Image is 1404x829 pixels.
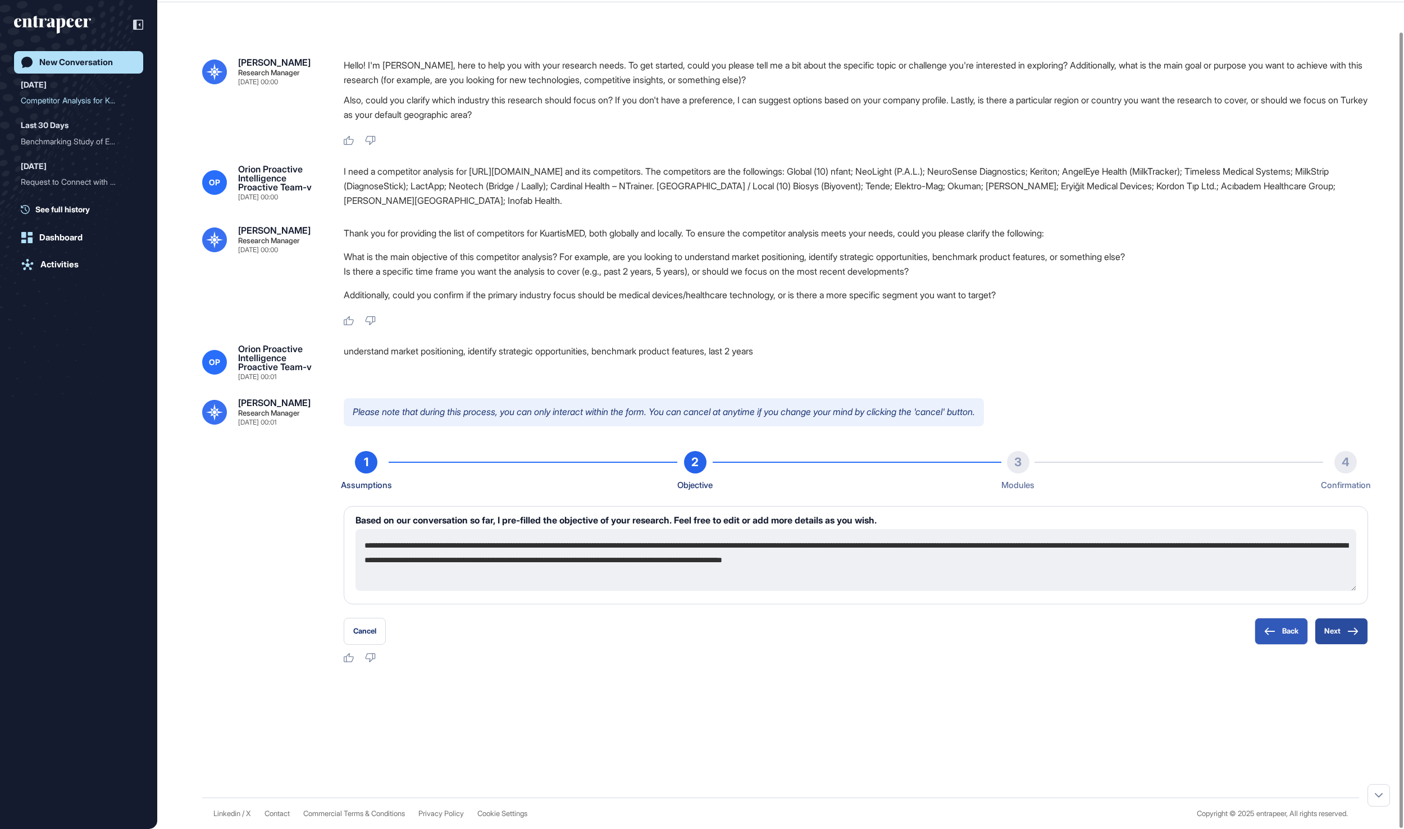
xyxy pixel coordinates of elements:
[21,133,136,151] div: Benchmarking Study of Entrapeer, Gartner, and McKinsey in Innovation Enablement and Management Co...
[344,344,1368,380] div: understand market positioning, identify strategic opportunities, benchmark product features, last...
[213,809,240,818] a: Linkedin
[238,58,311,67] div: [PERSON_NAME]
[14,16,91,34] div: entrapeer-logo
[344,618,386,645] button: Cancel
[242,809,244,818] span: /
[21,92,127,110] div: Competitor Analysis for K...
[238,344,326,371] div: Orion Proactive Intelligence Proactive Team-v
[14,253,143,276] a: Activities
[477,809,527,818] a: Cookie Settings
[344,165,1368,208] div: I need a competitor analysis for [URL][DOMAIN_NAME] and its competitors. The competitors are the ...
[238,226,311,235] div: [PERSON_NAME]
[684,451,706,473] div: 2
[209,178,220,187] span: OP
[341,478,392,493] div: Assumptions
[246,809,251,818] a: X
[344,249,1368,264] li: What is the main objective of this competitor analysis? For example, are you looking to understan...
[40,259,79,270] div: Activities
[238,79,278,85] div: [DATE] 00:00
[238,373,276,380] div: [DATE] 00:01
[1315,618,1368,645] button: Next
[344,93,1368,122] p: Also, could you clarify which industry this research should focus on? If you don't have a prefere...
[677,478,713,493] div: Objective
[21,92,136,110] div: Competitor Analysis for Kuartis Med and Its Global and Local Competitors
[238,398,311,407] div: [PERSON_NAME]
[344,58,1368,87] p: Hello! I'm [PERSON_NAME], here to help you with your research needs. To get started, could you pl...
[21,203,143,215] a: See full history
[355,451,377,473] div: 1
[35,203,90,215] span: See full history
[1255,618,1308,645] button: Back
[1001,478,1034,493] div: Modules
[238,237,300,244] div: Research Manager
[1197,809,1348,818] div: Copyright © 2025 entrapeer, All rights reserved.
[238,247,278,253] div: [DATE] 00:00
[238,165,326,192] div: Orion Proactive Intelligence Proactive Team-v
[21,78,47,92] div: [DATE]
[344,398,984,426] p: Please note that during this process, you can only interact within the form. You can cancel at an...
[344,264,1368,279] li: Is there a specific time frame you want the analysis to cover (e.g., past 2 years, 5 years), or s...
[1334,451,1357,473] div: 4
[238,409,300,417] div: Research Manager
[39,57,113,67] div: New Conversation
[21,173,136,191] div: Request to Connect with Reese
[1321,478,1371,493] div: Confirmation
[303,809,405,818] a: Commercial Terms & Conditions
[21,133,127,151] div: Benchmarking Study of Ent...
[21,119,69,132] div: Last 30 Days
[39,233,83,243] div: Dashboard
[209,358,220,367] span: OP
[21,160,47,173] div: [DATE]
[14,51,143,74] a: New Conversation
[355,516,1356,525] h6: Based on our conversation so far, I pre-filled the objective of your research. Feel free to edit ...
[238,69,300,76] div: Research Manager
[21,173,127,191] div: Request to Connect with R...
[238,419,276,426] div: [DATE] 00:01
[418,809,464,818] a: Privacy Policy
[1007,451,1029,473] div: 3
[14,226,143,249] a: Dashboard
[344,226,1368,240] p: Thank you for providing the list of competitors for KuartisMED, both globally and locally. To ens...
[238,194,278,201] div: [DATE] 00:00
[265,809,290,818] span: Contact
[344,288,1368,302] p: Additionally, could you confirm if the primary industry focus should be medical devices/healthcar...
